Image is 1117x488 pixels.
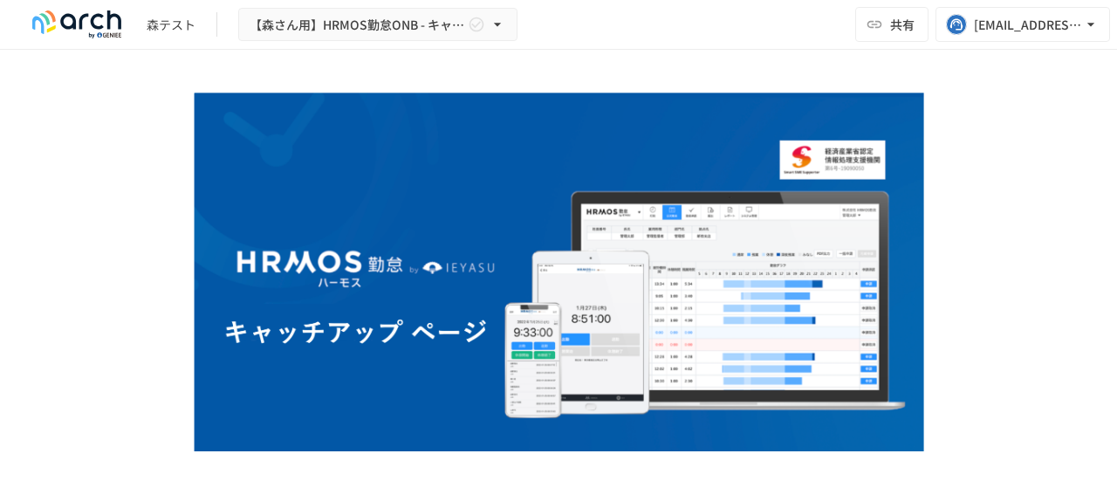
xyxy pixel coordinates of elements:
button: 共有 [855,7,929,42]
div: 森テスト [147,16,195,34]
span: 【森さん用】HRMOS勤怠ONB - キャッチアップ [250,14,464,36]
img: logo-default@2x-9cf2c760.svg [21,10,133,38]
button: [EMAIL_ADDRESS][DOMAIN_NAME] [935,7,1110,42]
button: 【森さん用】HRMOS勤怠ONB - キャッチアップ [238,8,517,42]
span: 共有 [890,15,915,34]
img: BJKKeCQpXoJskXBox1WcmlAIxmsSe3lt0HW3HWAjxJd [194,93,924,456]
div: [EMAIL_ADDRESS][DOMAIN_NAME] [974,14,1082,36]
